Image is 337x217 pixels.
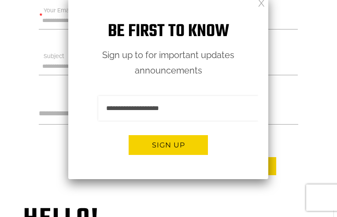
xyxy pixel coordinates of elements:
[44,4,72,17] label: Your Email
[129,135,208,155] button: Sign up
[78,18,259,45] h1: Be first to know
[44,49,64,63] label: Subject
[78,48,259,78] p: Sign up to for important updates announcements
